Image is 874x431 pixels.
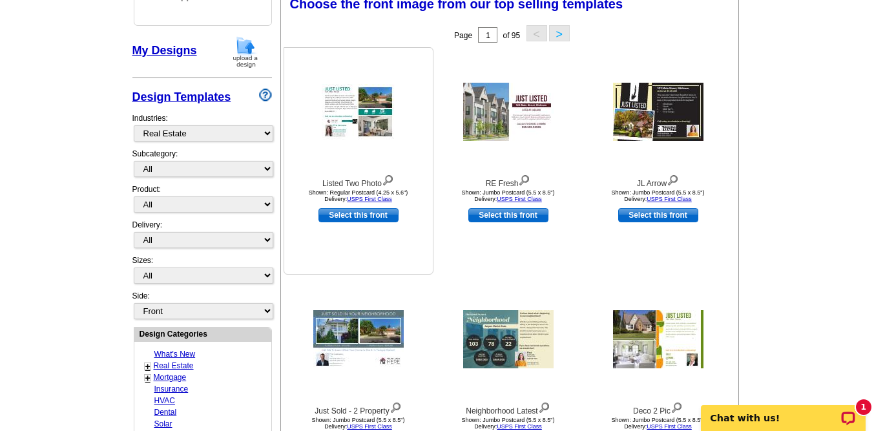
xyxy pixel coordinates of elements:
div: Delivery: [132,219,272,255]
span: Page [454,31,472,40]
div: Shown: Jumbo Postcard (5.5 x 8.5") Delivery: [437,189,579,202]
a: My Designs [132,44,197,57]
img: view design details [671,399,683,414]
div: Listed Two Photo [287,172,430,189]
div: Shown: Jumbo Postcard (5.5 x 8.5") Delivery: [437,417,579,430]
button: < [526,25,547,41]
img: view design details [382,172,394,186]
img: JL Arrow [613,83,703,141]
a: use this design [468,208,548,222]
div: Neighborhood Latest [437,399,579,417]
div: Shown: Jumbo Postcard (5.5 x 8.5") Delivery: [587,417,729,430]
img: upload-design [229,36,262,68]
a: Design Templates [132,90,231,103]
img: view design details [518,172,530,186]
a: + [145,361,151,372]
img: view design details [538,399,550,414]
a: Solar [154,419,172,428]
a: USPS First Class [647,423,692,430]
div: RE Fresh [437,172,579,189]
a: Dental [154,408,177,417]
img: design-wizard-help-icon.png [259,89,272,101]
img: RE Fresh [463,83,554,141]
div: JL Arrow [587,172,729,189]
div: Just Sold - 2 Property [287,399,430,417]
a: Mortgage [154,373,187,382]
img: Deco 2 Pic [613,310,703,368]
img: Just Sold - 2 Property [313,310,404,368]
a: HVAC [154,396,175,405]
a: Insurance [154,384,189,394]
div: Design Categories [134,328,271,340]
a: USPS First Class [497,196,542,202]
div: Shown: Jumbo Postcard (5.5 x 8.5") Delivery: [587,189,729,202]
img: Listed Two Photo [322,84,395,140]
a: What's New [154,350,196,359]
iframe: LiveChat chat widget [692,390,874,431]
a: USPS First Class [347,196,392,202]
img: view design details [667,172,679,186]
img: Neighborhood Latest [463,310,554,368]
div: Product: [132,184,272,219]
a: USPS First Class [497,423,542,430]
div: Shown: Jumbo Postcard (5.5 x 8.5") Delivery: [287,417,430,430]
div: Sizes: [132,255,272,290]
a: Real Estate [154,361,194,370]
a: + [145,373,151,383]
div: Side: [132,290,272,321]
button: > [549,25,570,41]
a: use this design [318,208,399,222]
img: view design details [390,399,402,414]
div: Deco 2 Pic [587,399,729,417]
a: USPS First Class [647,196,692,202]
div: Shown: Regular Postcard (4.25 x 5.6") Delivery: [287,189,430,202]
div: Subcategory: [132,148,272,184]
span: of 95 [503,31,520,40]
a: USPS First Class [347,423,392,430]
div: Industries: [132,106,272,148]
a: use this design [618,208,698,222]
